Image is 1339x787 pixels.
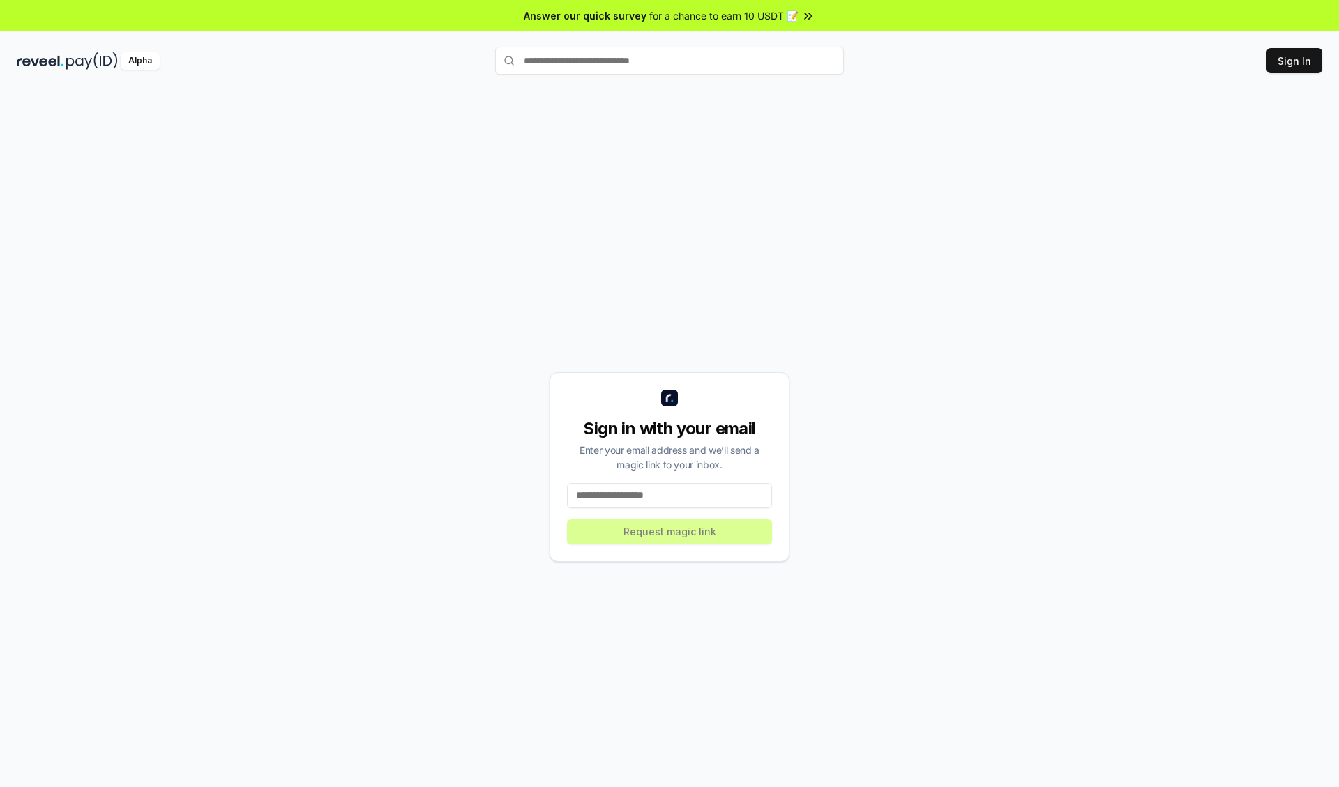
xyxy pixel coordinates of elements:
img: reveel_dark [17,52,63,70]
div: Enter your email address and we’ll send a magic link to your inbox. [567,443,772,472]
span: Answer our quick survey [524,8,646,23]
img: logo_small [661,390,678,406]
button: Sign In [1266,48,1322,73]
img: pay_id [66,52,118,70]
div: Alpha [121,52,160,70]
span: for a chance to earn 10 USDT 📝 [649,8,799,23]
div: Sign in with your email [567,418,772,440]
